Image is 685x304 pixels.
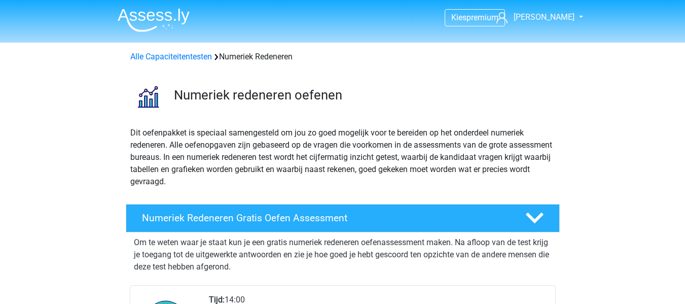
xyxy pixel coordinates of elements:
span: Kies [451,13,466,22]
span: premium [466,13,498,22]
p: Dit oefenpakket is speciaal samengesteld om jou zo goed mogelijk voor te bereiden op het onderdee... [130,127,555,188]
p: Om te weten waar je staat kun je een gratis numeriek redeneren oefenassessment maken. Na afloop v... [134,237,552,273]
a: Kiespremium [445,11,504,24]
div: Numeriek Redeneren [126,51,559,63]
img: numeriek redeneren [126,75,169,118]
a: [PERSON_NAME] [492,11,575,23]
h4: Numeriek Redeneren Gratis Oefen Assessment [142,212,509,224]
a: Alle Capaciteitentesten [130,52,212,61]
h3: Numeriek redeneren oefenen [174,87,552,103]
span: [PERSON_NAME] [514,12,574,22]
img: Assessly [118,8,190,32]
a: Numeriek Redeneren Gratis Oefen Assessment [122,204,564,232]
